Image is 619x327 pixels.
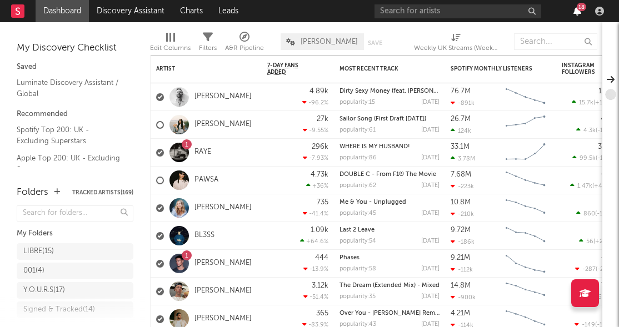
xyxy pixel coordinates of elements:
[562,62,601,76] div: Instagram Followers
[340,294,376,300] div: popularity: 35
[156,66,239,72] div: Artist
[340,116,440,122] div: Sailor Song (First Draft 4.29.24)
[194,148,211,157] a: RAYE
[311,227,328,234] div: 1.09k
[451,282,471,289] div: 14.8M
[514,33,597,50] input: Search...
[501,194,551,222] svg: Chart title
[421,99,440,105] div: [DATE]
[340,88,440,94] div: Dirty Sexy Money (feat. Charli XCX & French Montana) - Mesto Remix
[421,266,440,272] div: [DATE]
[421,127,440,133] div: [DATE]
[368,40,382,46] button: Save
[194,231,214,240] a: BL3SS
[451,88,471,95] div: 76.7M
[17,282,133,299] a: Y.O.U.R.S(17)
[194,92,252,102] a: [PERSON_NAME]
[150,42,191,55] div: Edit Columns
[194,120,252,129] a: [PERSON_NAME]
[421,294,440,300] div: [DATE]
[572,99,617,106] div: ( )
[451,266,473,273] div: -112k
[72,190,133,195] button: Tracked Artists(169)
[340,155,377,161] div: popularity: 86
[340,144,410,150] a: WHERE IS MY HUSBAND!
[340,310,440,316] div: Over You - Bobby Harvey Remix
[17,61,133,74] div: Saved
[340,127,376,133] div: popularity: 61
[340,116,426,122] a: Sailor Song (First Draft [DATE])
[225,28,264,60] div: A&R Pipeline
[23,245,54,258] div: LIBRE ( 15 )
[340,283,440,289] div: The Dream (Extended Mix) - Mixed
[340,227,375,233] a: Last 2 Leave
[577,3,586,11] div: 18
[267,62,312,76] span: 7-Day Fans Added
[577,183,592,189] span: 1.47k
[312,282,328,289] div: 3.12k
[317,199,328,206] div: 735
[451,254,470,261] div: 9.21M
[303,210,328,217] div: -41.4 %
[17,243,133,260] a: LIBRE(15)
[451,99,475,107] div: -891k
[414,42,497,55] div: Weekly UK Streams (Weekly UK Streams)
[340,99,375,105] div: popularity: 15
[17,77,122,99] a: Luminate Discovery Assistant / Global
[309,88,328,95] div: 4.89k
[451,171,471,178] div: 7.68M
[451,227,471,234] div: 9.72M
[312,143,328,150] div: 296k
[17,263,133,279] a: 001(4)
[340,172,440,178] div: DOUBLE C - From F1® The Movie
[17,186,48,199] div: Folders
[421,210,440,217] div: [DATE]
[501,167,551,194] svg: Chart title
[23,284,65,297] div: Y.O.U.R.S ( 17 )
[340,144,440,150] div: WHERE IS MY HUSBAND!
[501,139,551,167] svg: Chart title
[300,238,328,245] div: +64.6 %
[194,203,252,213] a: [PERSON_NAME]
[451,210,474,218] div: -210k
[572,154,617,162] div: ( )
[340,238,376,244] div: popularity: 54
[17,227,133,240] div: My Folders
[573,7,581,16] button: 18
[576,210,617,217] div: ( )
[194,259,252,268] a: [PERSON_NAME]
[306,182,328,189] div: +36 %
[501,111,551,139] svg: Chart title
[194,314,252,324] a: [PERSON_NAME]
[501,83,551,111] svg: Chart title
[340,266,376,272] div: popularity: 58
[582,266,596,273] span: -287
[340,255,440,261] div: Phases
[17,205,133,222] input: Search for folders...
[23,303,95,316] div: Signed & Tracked ( 14 )
[17,152,122,175] a: Apple Top 200: UK - Excluding Superstars
[17,108,133,121] div: Recommended
[451,183,474,190] div: -223k
[421,183,440,189] div: [DATE]
[579,100,593,106] span: 15.7k
[199,42,217,55] div: Filters
[451,143,470,150] div: 33.1M
[570,182,617,189] div: ( )
[225,42,264,55] div: A&R Pipeline
[595,239,616,245] span: +27.3 %
[451,294,476,301] div: -900k
[583,128,596,134] span: 4.3k
[451,155,475,162] div: 3.78M
[583,211,595,217] span: 860
[303,127,328,134] div: -9.55 %
[451,66,534,72] div: Spotify Monthly Listeners
[340,227,440,233] div: Last 2 Leave
[579,238,617,245] div: ( )
[501,278,551,305] svg: Chart title
[17,42,133,55] div: My Discovery Checklist
[340,310,440,316] a: Over You - [PERSON_NAME] Remix
[451,310,470,317] div: 4.21M
[451,127,471,134] div: 124k
[421,155,440,161] div: [DATE]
